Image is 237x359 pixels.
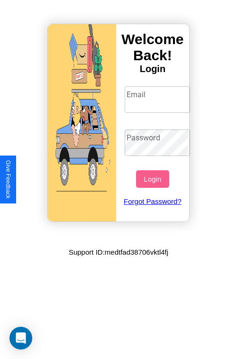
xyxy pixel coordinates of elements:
h4: Login [116,64,189,74]
a: Forgot Password? [120,188,186,215]
button: Login [136,170,169,188]
img: gif [48,24,116,221]
div: Give Feedback [5,160,11,199]
p: Support ID: medtfad38706vktl4fj [69,246,168,258]
div: Open Intercom Messenger [9,327,32,350]
h3: Welcome Back! [116,31,189,64]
